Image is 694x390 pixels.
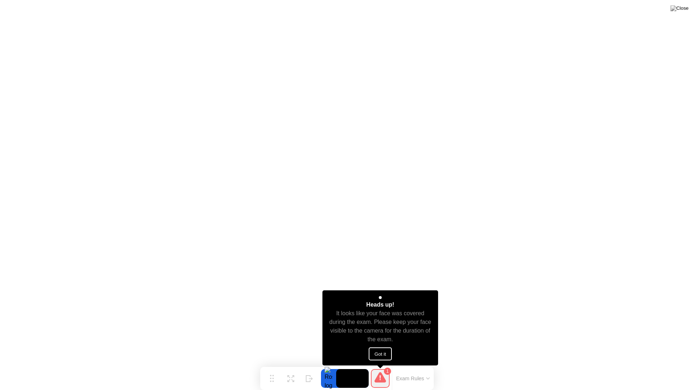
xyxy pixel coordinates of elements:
[384,368,391,375] div: 1
[369,347,392,360] button: Got it
[394,375,432,382] button: Exam Rules
[329,309,432,344] div: It looks like your face was covered during the exam. Please keep your face visible to the camera ...
[366,300,394,309] div: Heads up!
[671,5,689,11] img: Close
